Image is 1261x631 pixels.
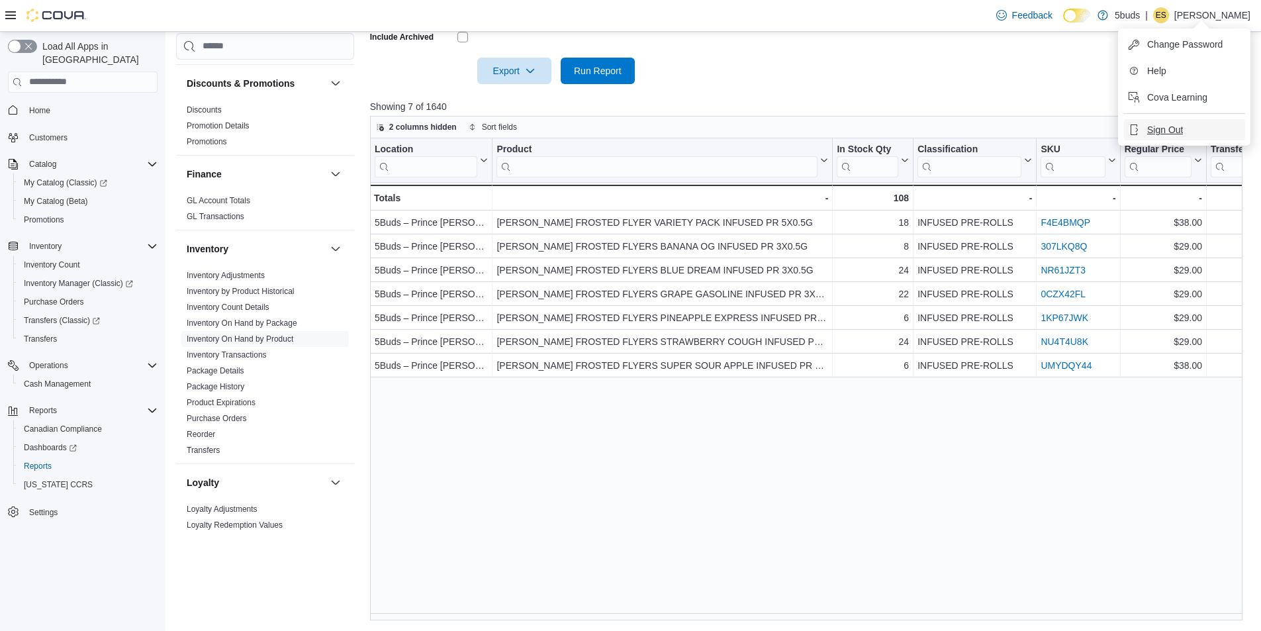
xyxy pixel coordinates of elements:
[24,129,158,146] span: Customers
[19,193,158,209] span: My Catalog (Beta)
[187,318,297,328] a: Inventory On Hand by Package
[19,257,158,273] span: Inventory Count
[1124,143,1191,156] div: Regular Price
[24,403,158,418] span: Reports
[29,132,68,143] span: Customers
[328,75,344,91] button: Discounts & Promotions
[19,421,107,437] a: Canadian Compliance
[917,334,1032,350] div: INFUSED PRE-ROLLS
[13,274,163,293] a: Inventory Manager (Classic)
[1125,334,1202,350] div: $29.00
[1174,7,1250,23] p: [PERSON_NAME]
[328,166,344,182] button: Finance
[837,143,909,177] button: In Stock Qty
[176,501,354,538] div: Loyalty
[1124,143,1191,177] div: Regular Price
[917,262,1032,278] div: INFUSED PRE-ROLLS
[187,242,325,256] button: Inventory
[1041,217,1090,228] a: F4E4BMQP
[370,32,434,42] label: Include Archived
[13,311,163,330] a: Transfers (Classic)
[13,173,163,192] a: My Catalog (Classic)
[13,192,163,211] button: My Catalog (Beta)
[187,520,283,530] a: Loyalty Redemption Values
[24,260,80,270] span: Inventory Count
[19,175,158,191] span: My Catalog (Classic)
[29,159,56,170] span: Catalog
[375,358,488,373] div: 5Buds – Prince [PERSON_NAME]
[1115,7,1140,23] p: 5buds
[187,121,250,130] a: Promotion Details
[837,238,909,254] div: 8
[187,445,220,456] span: Transfers
[187,105,222,115] span: Discounts
[1125,215,1202,230] div: $38.00
[8,95,158,556] nav: Complex example
[13,475,163,494] button: [US_STATE] CCRS
[1125,286,1202,302] div: $29.00
[19,331,62,347] a: Transfers
[477,58,551,84] button: Export
[1125,358,1202,373] div: $38.00
[187,195,250,206] span: GL Account Totals
[496,143,817,156] div: Product
[389,122,457,132] span: 2 columns hidden
[187,121,250,131] span: Promotion Details
[1156,7,1166,23] span: ES
[370,100,1252,113] p: Showing 7 of 1640
[187,504,257,514] span: Loyalty Adjustments
[19,477,98,493] a: [US_STATE] CCRS
[24,505,63,520] a: Settings
[1147,91,1207,104] span: Cova Learning
[187,212,244,221] a: GL Transactions
[1041,313,1088,323] a: 1KP67JWK
[1125,310,1202,326] div: $29.00
[1123,60,1245,81] button: Help
[19,193,93,209] a: My Catalog (Beta)
[187,211,244,222] span: GL Transactions
[1123,119,1245,140] button: Sign Out
[1125,262,1202,278] div: $29.00
[496,262,828,278] div: [PERSON_NAME] FROSTED FLYERS BLUE DREAM INFUSED PR 3X0.5G
[24,102,158,119] span: Home
[19,275,138,291] a: Inventory Manager (Classic)
[837,143,898,156] div: In Stock Qty
[1041,336,1088,347] a: NU4T4U8K
[1125,238,1202,254] div: $29.00
[837,310,909,326] div: 6
[176,267,354,463] div: Inventory
[187,196,250,205] a: GL Account Totals
[13,420,163,438] button: Canadian Compliance
[187,77,325,90] button: Discounts & Promotions
[375,262,488,278] div: 5Buds – Prince [PERSON_NAME]
[187,398,256,407] a: Product Expirations
[24,196,88,207] span: My Catalog (Beta)
[24,297,84,307] span: Purchase Orders
[1147,38,1223,51] span: Change Password
[187,303,269,312] a: Inventory Count Details
[1041,190,1115,206] div: -
[19,376,96,392] a: Cash Management
[917,286,1032,302] div: INFUSED PRE-ROLLS
[375,334,488,350] div: 5Buds – Prince [PERSON_NAME]
[187,413,247,424] span: Purchase Orders
[19,458,158,474] span: Reports
[187,136,227,147] span: Promotions
[187,476,325,489] button: Loyalty
[187,414,247,423] a: Purchase Orders
[19,313,158,328] span: Transfers (Classic)
[19,294,89,310] a: Purchase Orders
[328,475,344,491] button: Loyalty
[187,270,265,281] span: Inventory Adjustments
[496,143,817,177] div: Product
[1153,7,1169,23] div: Evan Sutherland
[837,358,909,373] div: 6
[375,143,477,156] div: Location
[917,215,1032,230] div: INFUSED PRE-ROLLS
[496,334,828,350] div: [PERSON_NAME] FROSTED FLYERS STRAWBERRY COUGH INFUSED PR 3X0.5G
[1124,143,1201,177] button: Regular Price
[176,102,354,155] div: Discounts & Promotions
[24,278,133,289] span: Inventory Manager (Classic)
[496,238,828,254] div: [PERSON_NAME] FROSTED FLYERS BANANA OG INFUSED PR 3X0.5G
[26,9,86,22] img: Cova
